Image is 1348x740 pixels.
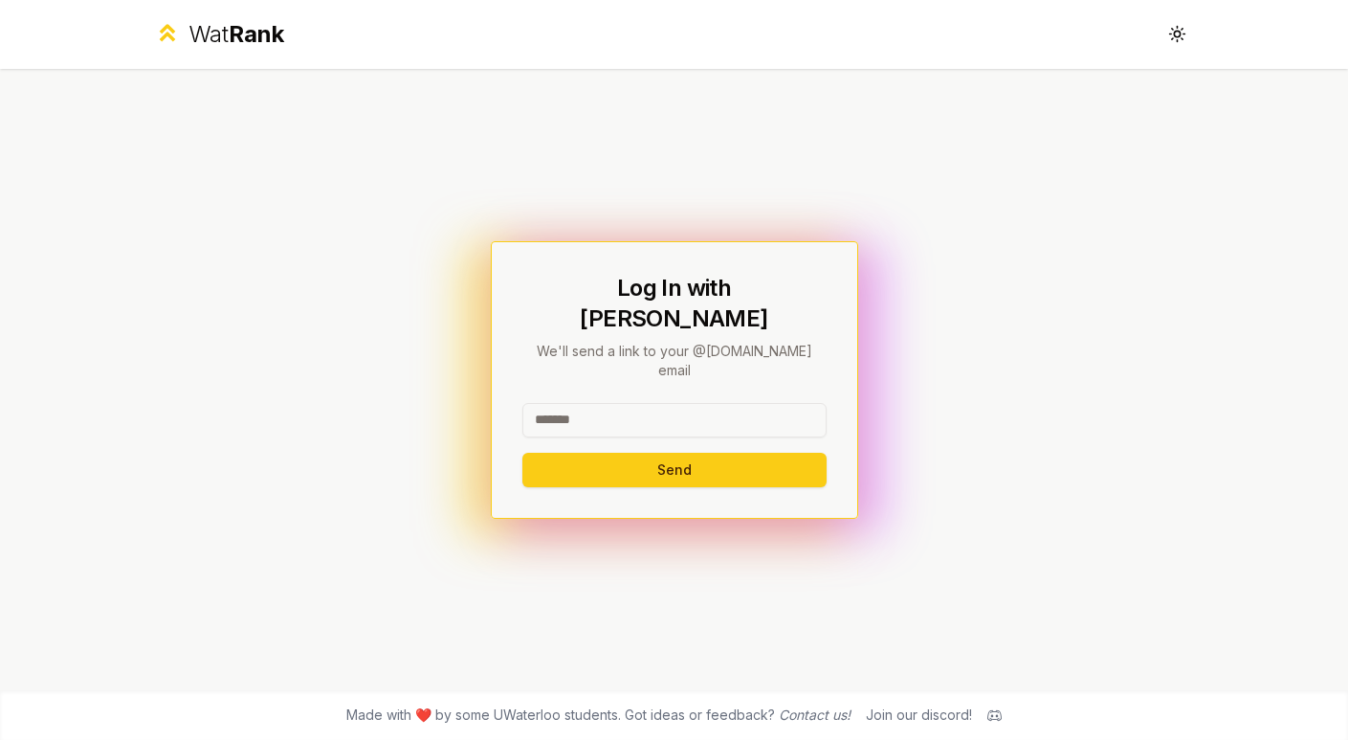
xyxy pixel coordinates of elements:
div: Join our discord! [866,706,972,725]
div: Wat [188,19,284,50]
span: Rank [229,20,284,48]
span: Made with ❤️ by some UWaterloo students. Got ideas or feedback? [346,706,851,725]
p: We'll send a link to your @[DOMAIN_NAME] email [522,342,827,380]
a: WatRank [154,19,285,50]
h1: Log In with [PERSON_NAME] [522,273,827,334]
button: Send [522,453,827,487]
a: Contact us! [779,706,851,723]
